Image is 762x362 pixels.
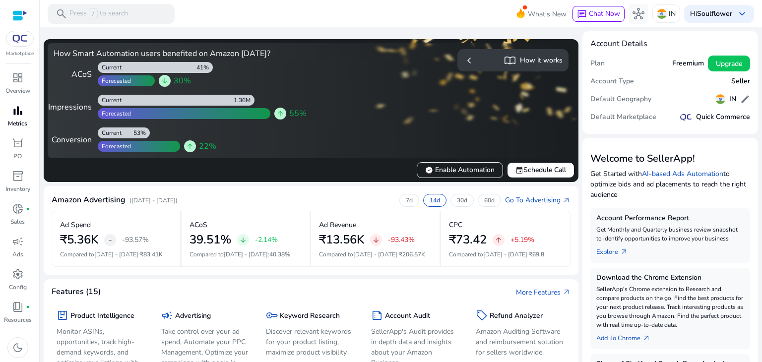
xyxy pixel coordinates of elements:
[520,57,563,65] h5: How it works
[399,250,425,258] span: ₹206.57K
[13,152,22,161] p: PO
[515,166,523,174] span: event
[589,9,620,18] span: Chat Now
[449,250,563,259] p: Compared to :
[596,243,636,257] a: Explorearrow_outward
[69,8,128,19] p: Press to search
[224,250,268,258] span: [DATE] - [DATE]
[11,35,29,43] img: QC-logo.svg
[406,196,413,204] p: 7d
[276,110,284,118] span: arrow_upward
[122,237,149,243] p: -93.57%
[319,233,364,247] h2: ₹13.56K
[140,250,163,258] span: ₹83.41K
[504,55,516,66] span: import_contacts
[161,77,169,85] span: arrow_downward
[60,233,98,247] h2: ₹5.36K
[319,250,432,259] p: Compared to :
[12,268,24,280] span: settings
[12,301,24,313] span: book_4
[234,96,254,104] div: 1.36M
[572,6,625,22] button: chatChat Now
[12,236,24,247] span: campaign
[372,236,380,244] span: arrow_downward
[590,153,750,165] h3: Welcome to SellerApp!
[388,237,415,243] p: -93.43%
[563,288,571,296] span: arrow_outward
[12,105,24,117] span: bar_chart
[657,9,667,19] img: in.svg
[9,283,27,292] p: Config
[596,329,658,343] a: Add To Chrome
[484,196,495,204] p: 60d
[12,170,24,182] span: inventory_2
[10,217,25,226] p: Sales
[495,236,503,244] span: arrow_upward
[740,94,750,104] span: edit
[690,10,732,17] p: Hi
[490,312,543,320] h5: Refund Analyzer
[175,312,211,320] h5: Advertising
[385,312,430,320] h5: Account Audit
[4,315,32,324] p: Resources
[425,166,433,174] span: verified
[642,169,723,179] a: AI-based Ads Automation
[8,119,27,128] p: Metrics
[629,4,648,24] button: hub
[577,9,587,19] span: chat
[731,77,750,86] h5: Seller
[26,305,30,309] span: fiber_manual_record
[98,96,122,104] div: Current
[56,8,67,20] span: search
[697,9,732,18] b: Soulflower
[54,101,92,113] div: Impressions
[70,312,134,320] h5: Product Intelligence
[642,334,650,342] span: arrow_outward
[371,309,383,321] span: summarize
[507,162,574,178] button: eventSchedule Call
[52,287,101,297] h4: Features (15)
[353,250,397,258] span: [DATE] - [DATE]
[590,169,750,200] p: Get Started with to optimize bids and ad placements to reach the right audience
[98,77,131,85] div: Forecasted
[60,220,91,230] p: Ad Spend
[590,95,651,104] h5: Default Geography
[483,250,527,258] span: [DATE] - [DATE]
[596,274,744,282] h5: Download the Chrome Extension
[515,165,566,175] span: Schedule Call
[54,49,307,59] h4: How Smart Automation users benefited on Amazon [DATE]?
[528,5,567,23] span: What's New
[266,326,356,358] p: Discover relevant keywords for your product listing, maximize product visibility
[510,237,534,243] p: +5.19%
[476,326,566,358] p: Amazon Auditing Software and reimbursement solution for sellers worldwide.
[89,8,98,19] span: /
[190,233,231,247] h2: 39.51%
[729,95,736,104] h5: IN
[590,39,647,49] h4: Account Details
[280,312,340,320] h5: Keyword Research
[5,86,30,95] p: Overview
[98,110,131,118] div: Forecasted
[190,250,302,259] p: Compared to :
[463,55,475,66] span: chevron_left
[255,237,278,243] p: -2.14%
[98,63,122,71] div: Current
[26,207,30,211] span: fiber_manual_record
[190,220,207,230] p: ACoS
[5,184,30,193] p: Inventory
[94,250,138,258] span: [DATE] - [DATE]
[6,50,34,58] p: Marketplace
[12,250,23,259] p: Ads
[54,68,92,80] div: ACoS
[590,113,656,121] h5: Default Marketplace
[12,203,24,215] span: donut_small
[449,233,487,247] h2: ₹73.42
[672,60,704,68] h5: Freemium
[174,75,191,87] span: 30%
[161,309,173,321] span: campaign
[596,214,744,223] h5: Account Performance Report
[319,220,356,230] p: Ad Revenue
[57,309,68,321] span: package
[430,196,440,204] p: 14d
[736,8,748,20] span: keyboard_arrow_down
